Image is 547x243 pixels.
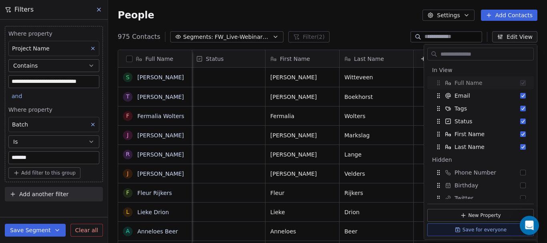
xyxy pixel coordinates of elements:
div: Status [191,50,265,67]
div: Twitter [427,192,534,205]
a: Fermalia Wolters [137,113,184,119]
span: Fermalia [270,112,334,120]
div: Hidden [432,156,529,164]
div: F [126,112,129,120]
button: Filter(2) [288,31,330,42]
a: [PERSON_NAME] [137,74,184,80]
span: Tags [454,104,467,112]
span: Lange [344,151,408,159]
a: [PERSON_NAME] [137,132,184,139]
button: Edit View [492,31,537,42]
span: Status [454,117,473,125]
div: Last Name [340,50,413,67]
span: 975 Contacts [118,32,160,42]
div: First Name [427,128,534,141]
span: Last Name [454,143,485,151]
span: Phone Number [454,169,496,177]
span: Velders [344,170,408,178]
span: Boekhorst [344,93,408,101]
span: Anneloes [270,227,334,235]
a: Lieke Drion [137,209,169,215]
a: Fleur Rijkers [137,190,172,196]
button: Add Contacts [481,10,537,21]
div: Full Name [427,76,534,89]
span: Last Name [354,55,384,63]
span: [PERSON_NAME] [270,170,334,178]
a: [PERSON_NAME] [137,171,184,177]
span: Full Name [145,55,173,63]
a: [PERSON_NAME] [137,151,184,158]
span: Witteveen [344,73,408,81]
div: Full Name [118,50,192,67]
div: R [126,150,130,159]
div: L [126,208,129,216]
div: Phone Number [427,166,534,179]
span: Drion [344,208,408,216]
div: T [126,92,130,101]
div: J [127,131,129,139]
span: Twitter [454,194,473,202]
div: In View [432,66,529,74]
button: Save for everyone [427,223,534,236]
span: [PERSON_NAME] [270,73,334,81]
span: First Name [454,130,485,138]
div: F [126,189,129,197]
a: Anneloes Beer [137,228,178,235]
span: Lieke [270,208,334,216]
span: [PERSON_NAME] [270,93,334,101]
div: Birthday [427,179,534,192]
span: Segments: [183,33,213,41]
button: New Property [427,209,534,222]
div: J [127,169,129,178]
span: Status [206,55,224,63]
span: Fleur [270,189,334,197]
span: First Name [280,55,310,63]
a: [PERSON_NAME] [137,94,184,100]
div: Email [427,89,534,102]
span: People [118,9,154,21]
span: [PERSON_NAME] [270,131,334,139]
span: Birthday [454,181,478,189]
div: Last Name [427,141,534,153]
span: [PERSON_NAME] [270,151,334,159]
div: A [126,227,130,235]
span: Full Name [454,79,483,87]
div: Open Intercom Messenger [520,216,539,235]
div: S [126,73,130,82]
span: Beer [344,227,408,235]
span: Email [454,92,470,100]
div: Tags [427,102,534,115]
button: Settings [422,10,474,21]
span: Wolters [344,112,408,120]
div: Status [427,115,534,128]
div: First Name [265,50,339,67]
span: Markslag [344,131,408,139]
span: FW_Live-Webinar_EU_28thAugust'25 [215,33,271,41]
span: Rijkers [344,189,408,197]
